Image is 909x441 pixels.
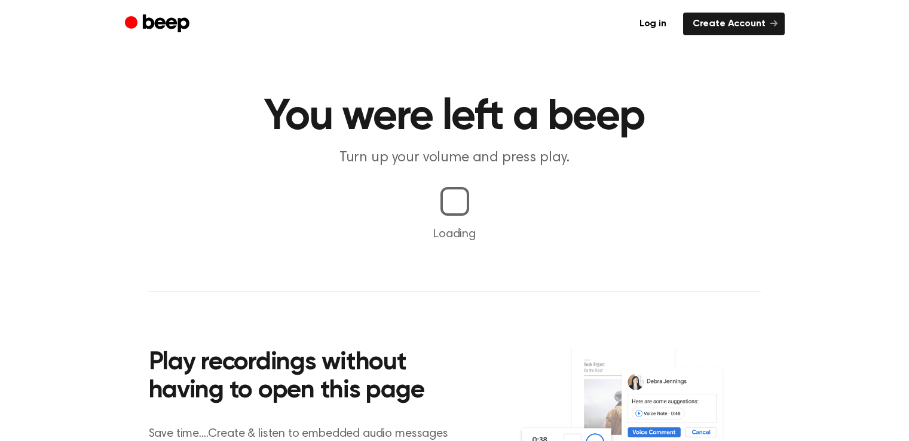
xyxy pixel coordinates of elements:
[630,13,676,35] a: Log in
[125,13,192,36] a: Beep
[225,148,684,168] p: Turn up your volume and press play.
[683,13,785,35] a: Create Account
[149,96,761,139] h1: You were left a beep
[14,225,895,243] p: Loading
[149,349,471,406] h2: Play recordings without having to open this page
